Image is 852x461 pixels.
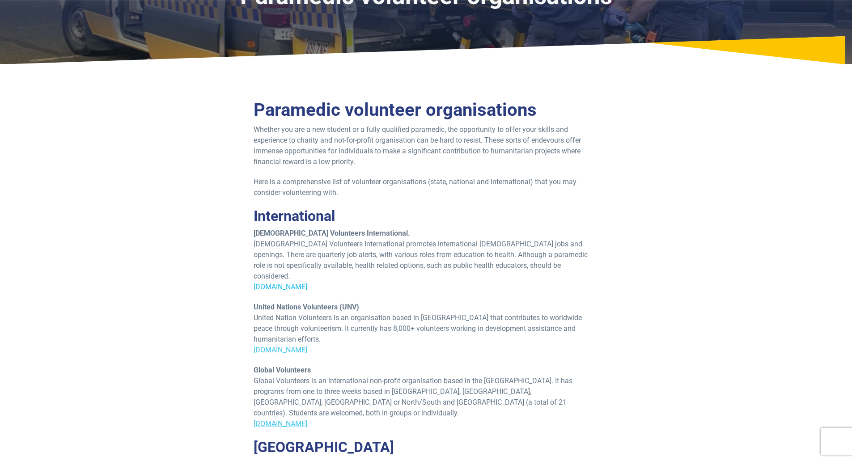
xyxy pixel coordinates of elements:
[254,177,599,198] p: Here is a comprehensive list of volunteer organisations (state, national and international) that ...
[254,419,307,428] a: [DOMAIN_NAME]
[254,207,599,224] h2: International
[254,365,599,429] p: Global Volunteers is an international non-profit organisation based in the [GEOGRAPHIC_DATA]. It ...
[254,439,394,456] span: [GEOGRAPHIC_DATA]
[254,228,599,292] p: [DEMOGRAPHIC_DATA] Volunteers International promotes international [DEMOGRAPHIC_DATA] jobs and op...
[254,283,307,291] a: [DOMAIN_NAME]
[254,99,599,121] h1: Paramedic volunteer organisations
[254,229,410,237] strong: [DEMOGRAPHIC_DATA] Volunteers International.
[254,346,307,354] a: [DOMAIN_NAME]
[254,303,359,311] strong: United Nations Volunteers (UNV)
[254,124,599,167] p: Whether you are a new student or a fully qualified paramedic, the opportunity to offer your skill...
[254,302,599,355] p: United Nation Volunteers is an organisation based in [GEOGRAPHIC_DATA] that contributes to worldw...
[254,366,311,374] strong: Global Volunteers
